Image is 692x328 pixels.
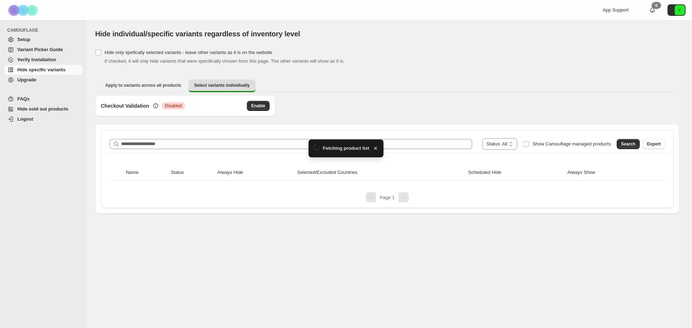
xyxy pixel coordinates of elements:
span: FAQs [17,96,30,102]
a: 0 [649,6,656,14]
span: Logout [17,116,33,122]
span: Variant Picker Guide [17,47,63,52]
span: CAMOUFLAGE [7,27,83,33]
th: Name [124,165,169,181]
span: Hide specific variants [17,67,66,72]
span: Upgrade [17,77,36,82]
span: If checked, it will only hide variants that were specifically chosen from this page. The other va... [105,58,345,64]
span: Select variants individually [194,82,250,88]
span: Hide individual/specific variants regardless of inventory level [95,30,300,38]
th: Always Show [565,165,651,181]
th: Scheduled Hide [466,165,565,181]
text: Y [678,8,681,12]
button: Select variants individually [188,80,256,92]
span: Avatar with initials Y [675,5,685,15]
span: Fetching product list [323,145,369,152]
span: Enable [251,103,265,109]
button: Enable [247,101,270,111]
div: 0 [652,2,661,9]
h3: Checkout Validation [101,102,149,109]
span: Page 1 [380,195,395,200]
th: Selected/Excluded Countries [295,165,466,181]
button: Search [617,139,640,149]
a: Logout [4,114,82,124]
a: Hide sold out products [4,104,82,114]
a: Variant Picker Guide [4,45,82,55]
span: Hide only spefically selected variants - leave other variants as it is on the website [105,50,272,55]
span: App Support [603,7,629,13]
span: Disabled [165,103,182,109]
span: Show Camouflage managed products [532,141,611,147]
span: Apply to variants across all products [105,82,181,88]
th: Always Hide [215,165,295,181]
img: Camouflage [6,0,42,20]
a: Setup [4,35,82,45]
button: Apply to variants across all products [99,80,187,91]
span: Verify Installation [17,57,56,62]
button: Avatar with initials Y [667,4,686,16]
span: Hide sold out products [17,106,68,112]
button: Export [643,139,665,149]
span: Export [647,141,661,147]
div: Select variants individually [95,95,679,214]
a: FAQs [4,94,82,104]
span: Setup [17,37,30,42]
a: Verify Installation [4,55,82,65]
th: Status [169,165,216,181]
span: Search [621,141,635,147]
nav: Pagination [107,192,668,202]
a: Hide specific variants [4,65,82,75]
a: Upgrade [4,75,82,85]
